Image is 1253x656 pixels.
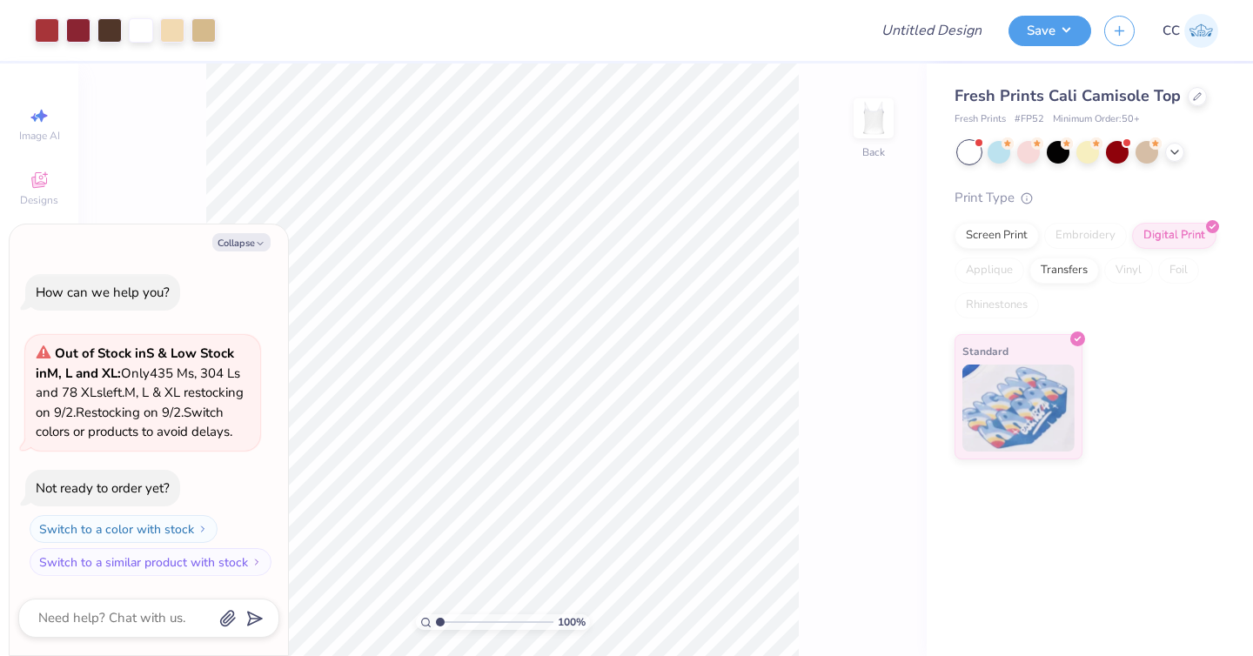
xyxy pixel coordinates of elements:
button: Switch to a color with stock [30,515,218,543]
span: Fresh Prints Cali Camisole Top [955,85,1181,106]
strong: & Low Stock in M, L and XL : [36,345,234,382]
div: Applique [955,258,1024,284]
img: Switch to a color with stock [198,524,208,534]
span: CC [1163,21,1180,41]
div: Back [862,144,885,160]
img: Standard [962,365,1075,452]
span: Fresh Prints [955,112,1006,127]
div: Rhinestones [955,292,1039,318]
div: How can we help you? [36,284,170,301]
span: # FP52 [1015,112,1044,127]
button: Switch to a similar product with stock [30,548,271,576]
img: Cyril Cabanete [1184,14,1218,48]
span: Minimum Order: 50 + [1053,112,1140,127]
span: Only 435 Ms, 304 Ls and 78 XLs left. M, L & XL restocking on 9/2. Restocking on 9/2. Switch color... [36,345,244,440]
div: Transfers [1029,258,1099,284]
div: Not ready to order yet? [36,479,170,497]
div: Print Type [955,188,1218,208]
span: 100 % [558,614,586,630]
a: CC [1163,14,1218,48]
div: Embroidery [1044,223,1127,249]
span: Standard [962,342,1008,360]
div: Foil [1158,258,1199,284]
button: Collapse [212,233,271,251]
span: Image AI [19,129,60,143]
div: Vinyl [1104,258,1153,284]
strong: Out of Stock in S [55,345,157,362]
button: Save [1008,16,1091,46]
img: Switch to a similar product with stock [251,557,262,567]
img: Back [856,101,891,136]
input: Untitled Design [868,13,995,48]
span: Designs [20,193,58,207]
div: Screen Print [955,223,1039,249]
div: Digital Print [1132,223,1216,249]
